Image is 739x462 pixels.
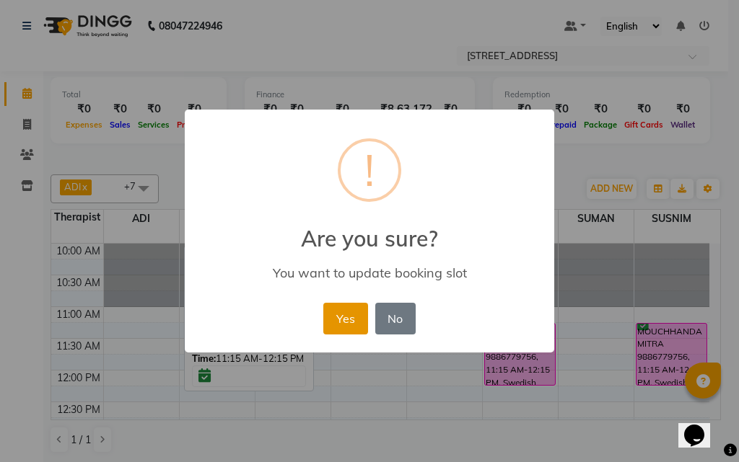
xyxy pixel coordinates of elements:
div: ! [364,141,375,199]
div: You want to update booking slot [206,265,533,281]
h2: Are you sure? [185,208,554,252]
iframe: chat widget [678,404,725,448]
button: No [375,303,416,334]
button: Yes [323,303,367,334]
